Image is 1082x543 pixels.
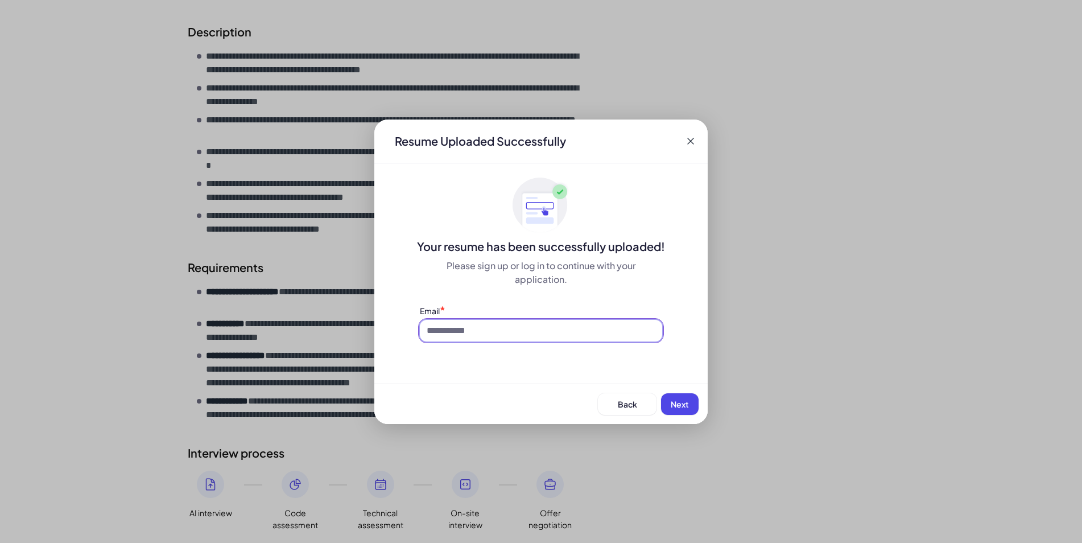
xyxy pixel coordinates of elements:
div: Please sign up or log in to continue with your application. [420,259,662,286]
div: Resume Uploaded Successfully [386,133,575,149]
button: Back [598,393,656,415]
button: Next [661,393,699,415]
img: ApplyedMaskGroup3.svg [513,177,569,234]
span: Back [618,399,637,409]
div: Your resume has been successfully uploaded! [374,238,708,254]
label: Email [420,306,440,316]
span: Next [671,399,689,409]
